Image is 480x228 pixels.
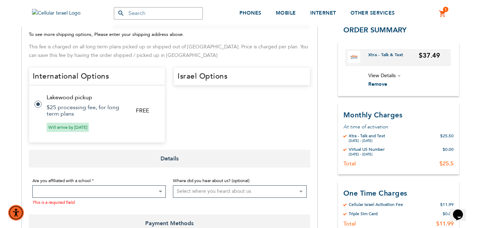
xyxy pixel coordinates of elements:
a: Xtra - Talk & Text [368,52,408,63]
span: Details [29,150,310,168]
div: Xtra - Talk and Text [349,133,385,138]
div: $11.99 [436,220,454,227]
td: Lakewood pickup [47,94,157,101]
h3: Monthly Charges [343,110,454,120]
span: MOBILE [276,10,296,16]
iframe: chat widget [450,200,473,221]
span: $37.49 [419,51,440,60]
img: Cellular Israel Logo [32,9,100,17]
a: 1 [439,10,447,18]
span: Will arrive by [DATE] [47,123,89,132]
span: 1 [444,7,447,12]
div: Cellular Israel Activation Fee [349,201,403,207]
div: $25.50 [440,133,454,143]
h4: Israel Options [174,67,310,86]
div: [DATE] - [DATE] [349,152,385,156]
span: OTHER SERVICES [350,10,395,16]
p: At time of activation [343,123,454,130]
div: $0.00 [443,211,454,216]
span: This is a required field. [32,200,75,205]
span: PHONES [239,10,262,16]
span: INTERNET [310,10,336,16]
span: To see more shipping options, Please enter your shipping address above. [29,31,184,38]
img: Xtra - Talk & Text [348,51,360,63]
div: Total [343,220,356,227]
div: [DATE] - [DATE] [349,138,385,143]
td: $25 processing fee, for long term plans [47,104,127,117]
div: $0.00 [443,146,454,156]
span: View Details [368,72,396,79]
div: Virtual US Number [349,146,385,152]
div: Triple Sim Card [349,211,378,216]
span: Remove [368,81,387,88]
div: Accessibility Menu [8,205,24,221]
div: $25.5 [439,160,454,167]
span: Where did you hear about us? (optional) [173,178,249,184]
div: $11.99 [440,201,454,207]
span: FREE [136,107,149,115]
h4: International Options [29,67,165,86]
span: Are you affiliated with a school [32,178,91,184]
span: Order Summary [343,25,407,35]
input: Search [114,7,203,20]
div: Total [343,160,356,167]
h3: One Time Charges [343,188,454,198]
p: This fee is charged on all long term plans picked up or shipped out of [GEOGRAPHIC_DATA]. Price i... [29,43,310,60]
